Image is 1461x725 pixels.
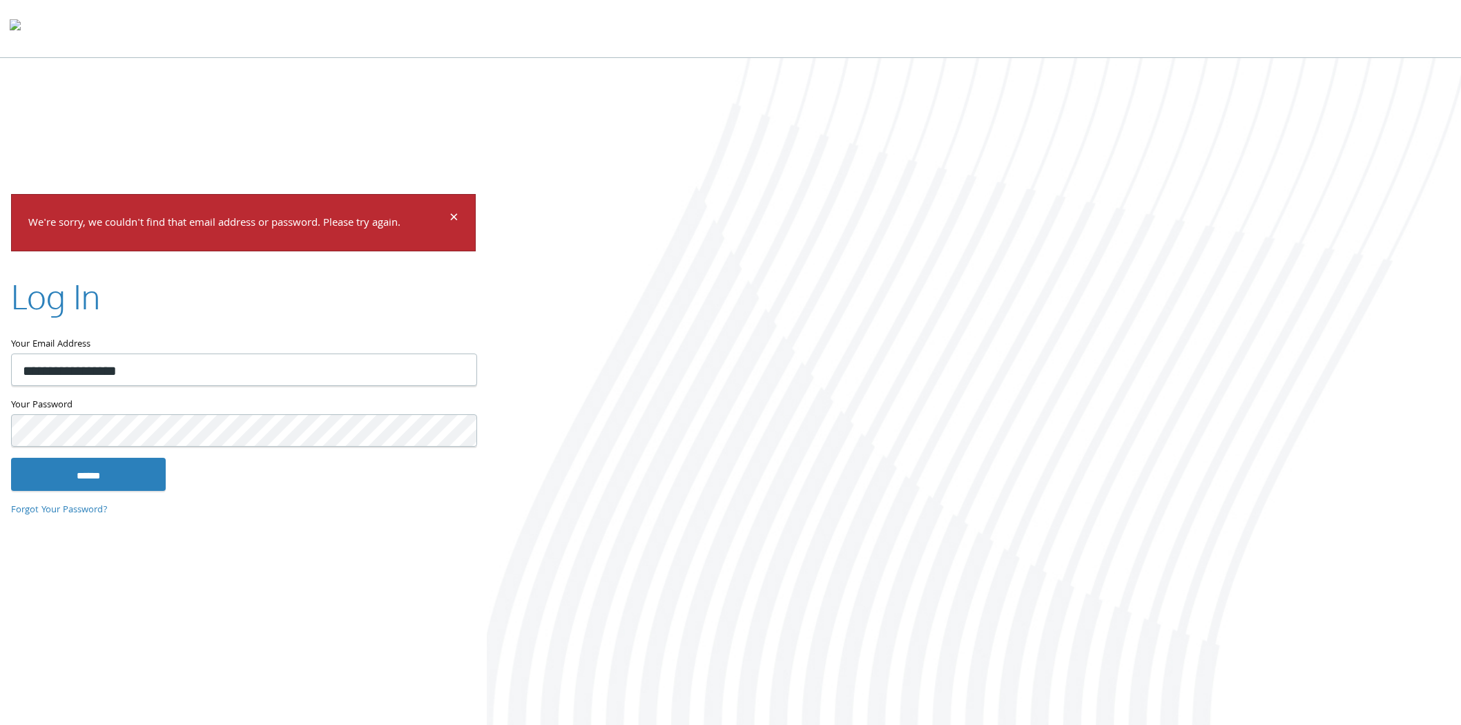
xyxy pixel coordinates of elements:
[11,503,108,518] a: Forgot Your Password?
[10,14,21,42] img: todyl-logo-dark.svg
[449,211,458,228] button: Dismiss alert
[11,273,100,320] h2: Log In
[28,214,447,234] p: We're sorry, we couldn't find that email address or password. Please try again.
[11,397,476,414] label: Your Password
[449,206,458,233] span: ×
